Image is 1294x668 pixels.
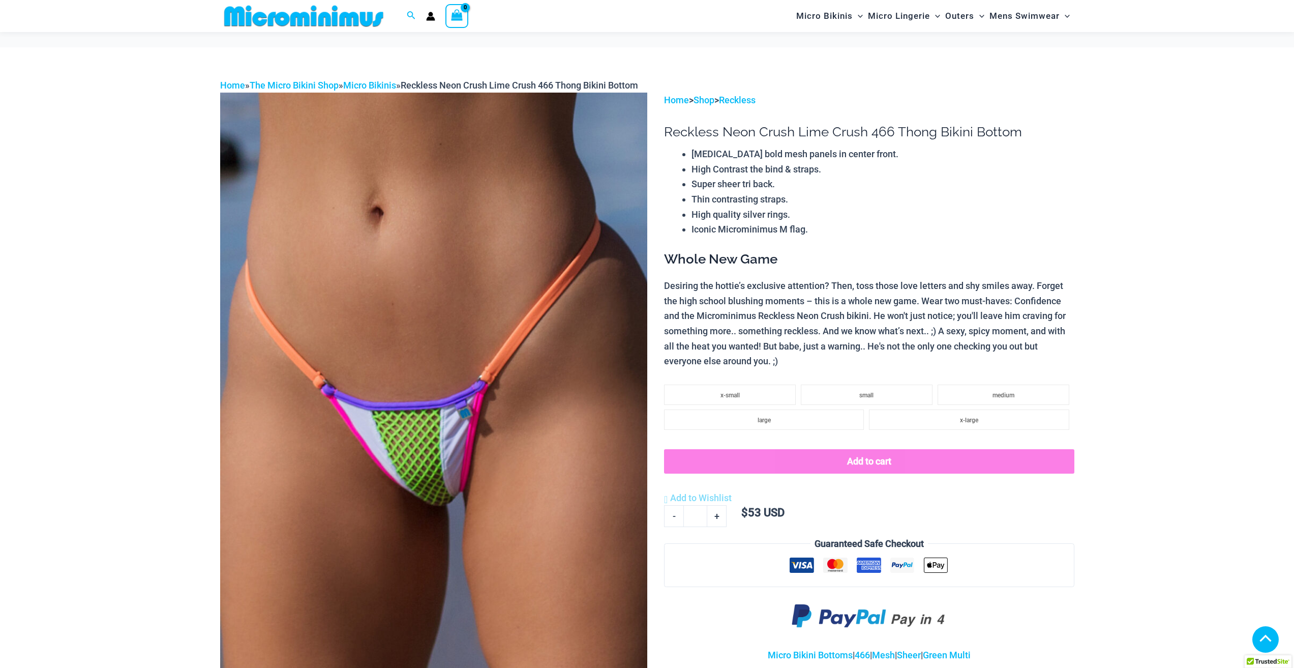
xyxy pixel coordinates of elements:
h3: Whole New Game [664,251,1074,268]
p: Desiring the hottie’s exclusive attention? Then, toss those love letters and shy smiles away. For... [664,278,1074,369]
span: Reckless Neon Crush Lime Crush 466 Thong Bikini Bottom [401,80,638,91]
span: Mens Swimwear [989,3,1060,29]
bdi: 53 USD [741,506,785,519]
p: > > [664,93,1074,108]
a: Sheer [897,650,921,660]
button: Add to cart [664,449,1074,474]
span: Add to Wishlist [670,492,732,503]
span: Micro Bikinis [796,3,853,29]
a: OutersMenu ToggleMenu Toggle [943,3,987,29]
a: Micro BikinisMenu ToggleMenu Toggle [794,3,865,29]
span: Micro Lingerie [868,3,930,29]
span: x-large [960,417,978,424]
h1: Reckless Neon Crush Lime Crush 466 Thong Bikini Bottom [664,124,1074,140]
li: large [664,410,864,430]
a: Account icon link [426,12,435,21]
a: Home [220,80,245,91]
li: small [801,385,932,405]
span: Menu Toggle [974,3,984,29]
span: small [859,392,874,399]
img: MM SHOP LOGO FLAT [220,5,387,27]
legend: Guaranteed Safe Checkout [810,536,928,551]
a: 466 [855,650,870,660]
a: Mesh [872,650,895,660]
span: $ [741,506,748,519]
li: Thin contrasting straps. [691,192,1074,207]
li: x-small [664,385,796,405]
span: Menu Toggle [930,3,940,29]
a: The Micro Bikini Shop [250,80,339,91]
a: Shop [694,95,714,105]
li: Iconic Microminimus M flag. [691,222,1074,237]
a: Micro LingerieMenu ToggleMenu Toggle [865,3,943,29]
span: Menu Toggle [1060,3,1070,29]
a: Green [923,650,947,660]
span: Menu Toggle [853,3,863,29]
a: Micro Bikinis [343,80,396,91]
a: Mens SwimwearMenu ToggleMenu Toggle [987,3,1072,29]
li: x-large [869,410,1069,430]
a: Multi [949,650,971,660]
input: Product quantity [683,505,707,527]
a: View Shopping Cart, empty [445,4,469,27]
p: | | | | [664,648,1074,663]
li: medium [938,385,1069,405]
li: Super sheer tri back. [691,177,1074,192]
li: High Contrast the bind & straps. [691,162,1074,177]
nav: Site Navigation [792,2,1074,31]
span: large [758,417,771,424]
a: + [707,505,727,527]
span: x-small [720,392,740,399]
span: Outers [945,3,974,29]
span: » » » [220,80,638,91]
a: Micro Bikini Bottoms [768,650,853,660]
a: Add to Wishlist [664,490,732,506]
li: [MEDICAL_DATA] bold mesh panels in center front. [691,147,1074,162]
a: Home [664,95,689,105]
a: Reckless [719,95,756,105]
li: High quality silver rings. [691,207,1074,222]
a: - [664,505,683,527]
a: Search icon link [407,10,416,22]
span: medium [992,392,1014,399]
